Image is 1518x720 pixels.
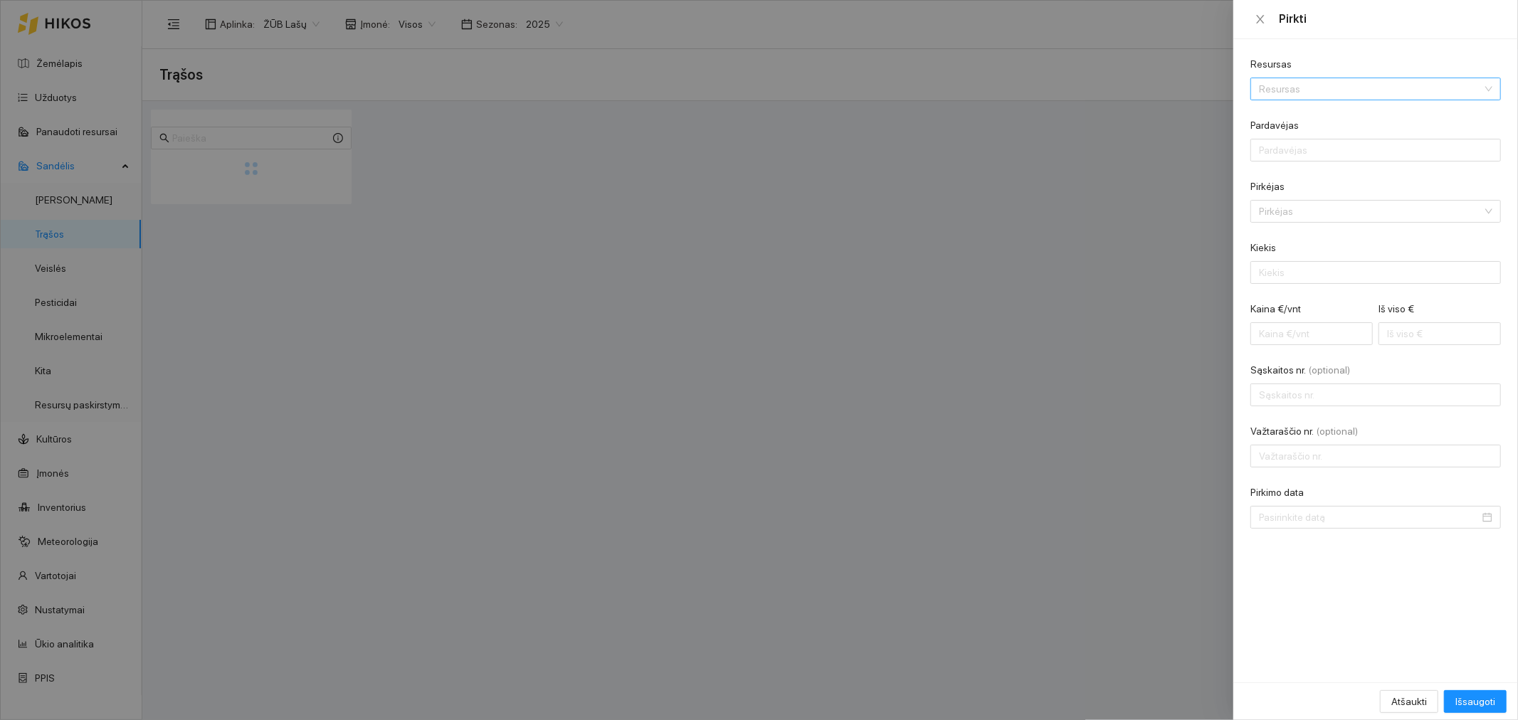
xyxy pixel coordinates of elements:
input: Resursas [1259,78,1482,100]
input: Pardavėjas [1250,139,1501,162]
input: Važtaraščio nr. [1250,445,1501,467]
input: Pirkimo data [1259,509,1480,525]
span: close [1255,14,1266,25]
input: Sąskaitos nr. [1250,383,1501,406]
button: Close [1250,13,1270,26]
button: Išsaugoti [1444,690,1507,713]
input: Iš viso € [1379,322,1501,345]
div: Pirkti [1279,11,1501,27]
span: (optional) [1317,424,1358,439]
label: Resursas [1250,57,1292,72]
label: Sąskaitos nr. [1250,363,1350,378]
label: Iš viso € [1379,302,1414,317]
span: Išsaugoti [1455,694,1495,709]
input: Pirkėjas [1259,201,1482,222]
label: Pirkėjas [1250,179,1285,194]
input: Kiekis [1250,261,1501,284]
label: Pardavėjas [1250,118,1299,133]
label: Kiekis [1250,240,1276,255]
input: Kaina €/vnt [1250,322,1373,345]
label: Pirkimo data [1250,485,1304,500]
span: Atšaukti [1391,694,1427,709]
button: Atšaukti [1380,690,1438,713]
label: Kaina €/vnt [1250,302,1301,317]
span: (optional) [1309,363,1350,378]
label: Važtaraščio nr. [1250,424,1358,439]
